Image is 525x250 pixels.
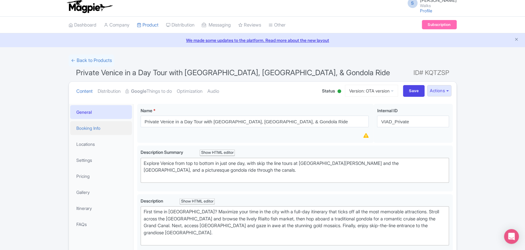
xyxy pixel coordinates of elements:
div: Show HTML editor [200,150,235,156]
a: FAQs [70,217,132,231]
span: Description [141,198,164,203]
div: Explore Venice from top to bottom in just one day, with skip the line tours at [GEOGRAPHIC_DATA][... [144,160,446,181]
span: Internal ID [377,108,397,113]
a: GoogleThings to do [125,82,172,101]
span: Description Summary [141,150,184,155]
a: Gallery [70,185,132,199]
input: Save [403,85,425,97]
a: Messaging [202,17,231,34]
a: ← Back to Products [69,55,114,67]
a: Dashboard [69,17,96,34]
div: Show HTML editor [180,198,215,205]
a: Optimization [177,82,202,101]
a: Profile [420,8,432,13]
span: ID# KQTZSP [413,67,449,79]
a: Settings [70,153,132,167]
a: Pricing [70,169,132,183]
a: We made some updates to the platform. Read more about the new layout [4,37,521,43]
button: Close announcement [514,36,519,43]
a: Locations [70,137,132,151]
span: Private Venice in a Day Tour with [GEOGRAPHIC_DATA], [GEOGRAPHIC_DATA], & Gondola Ride [76,68,390,77]
a: Content [76,82,93,101]
a: General [70,105,132,119]
a: Other [269,17,286,34]
span: Name [141,108,152,113]
a: Subscription [422,20,456,29]
span: Status [322,88,335,94]
small: Walks [420,4,457,8]
a: Distribution [166,17,194,34]
a: Booking Info [70,121,132,135]
div: First time in [GEOGRAPHIC_DATA]? Maximize your time in the city with a full-day itinerary that ti... [144,208,446,243]
a: Company [104,17,129,34]
a: Version: OTA version [345,85,398,97]
a: Itinerary [70,201,132,215]
div: Active [336,87,342,96]
button: Actions [427,85,451,96]
a: Product [137,17,159,34]
strong: Google [131,88,146,95]
a: Distribution [98,82,121,101]
a: Audio [207,82,219,101]
a: Reviews [238,17,261,34]
div: Open Intercom Messenger [504,229,519,244]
